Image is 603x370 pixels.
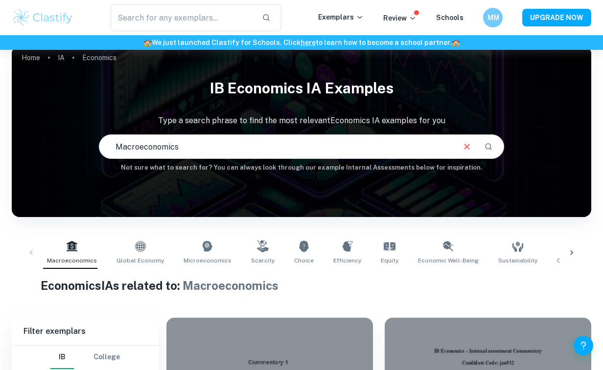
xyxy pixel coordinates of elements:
span: Equity [381,256,398,265]
span: Choice [294,256,314,265]
span: 🏫 [143,39,152,46]
h6: MM [487,12,499,23]
p: Review [383,13,417,23]
span: Global Economy [116,256,164,265]
a: IA [58,51,65,65]
h6: We just launched Clastify for Schools. Click to learn how to become a school partner. [2,37,601,48]
button: IB [50,346,74,369]
button: MM [483,8,503,27]
h6: Filter exemplars [12,318,159,345]
button: College [93,346,120,369]
span: Macroeconomics [183,279,278,292]
button: Search [480,138,497,155]
button: UPGRADE NOW [522,9,591,26]
a: here [301,39,316,46]
div: Filter type choice [50,346,120,369]
span: Efficiency [333,256,361,265]
a: Home [22,51,40,65]
button: Help and Feedback [574,336,593,355]
p: Economics [82,52,116,63]
span: 🏫 [452,39,460,46]
button: Clear [458,137,476,156]
h6: Not sure what to search for? You can always look through our example Internal Assessments below f... [12,163,591,173]
span: Macroeconomics [47,256,97,265]
h1: Economics IAs related to: [41,277,562,294]
p: Exemplars [318,12,364,22]
span: Sustainability [498,256,537,265]
img: Clastify logo [12,8,74,27]
p: Type a search phrase to find the most relevant Economics IA examples for you [12,115,591,127]
a: Schools [436,14,464,22]
span: Microeconomics [184,256,232,265]
input: E.g. smoking and tax, tariffs, global economy... [99,133,454,160]
h1: IB Economics IA examples [12,73,591,103]
span: Economic Well-Being [418,256,479,265]
input: Search for any exemplars... [111,4,254,31]
span: Scarcity [251,256,275,265]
